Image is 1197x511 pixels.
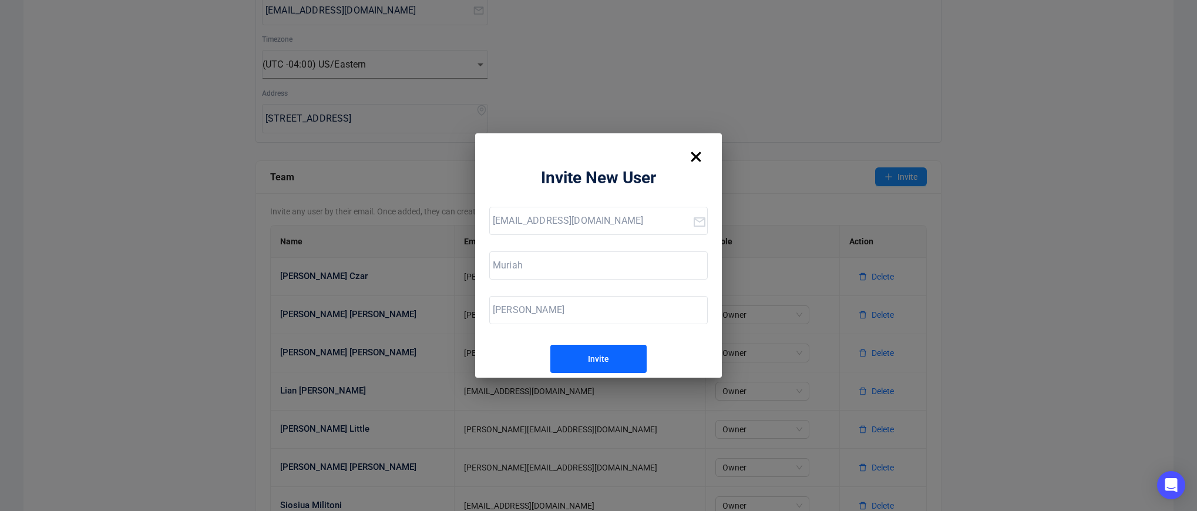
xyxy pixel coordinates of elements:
[1157,471,1185,499] div: Open Intercom Messenger
[489,169,708,187] div: Invite New User
[550,345,647,373] button: Invite
[493,256,707,275] input: First Name
[493,211,692,230] input: Email
[588,349,609,368] div: Invite
[493,301,707,320] input: Last Name
[684,145,708,169] img: cross.svg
